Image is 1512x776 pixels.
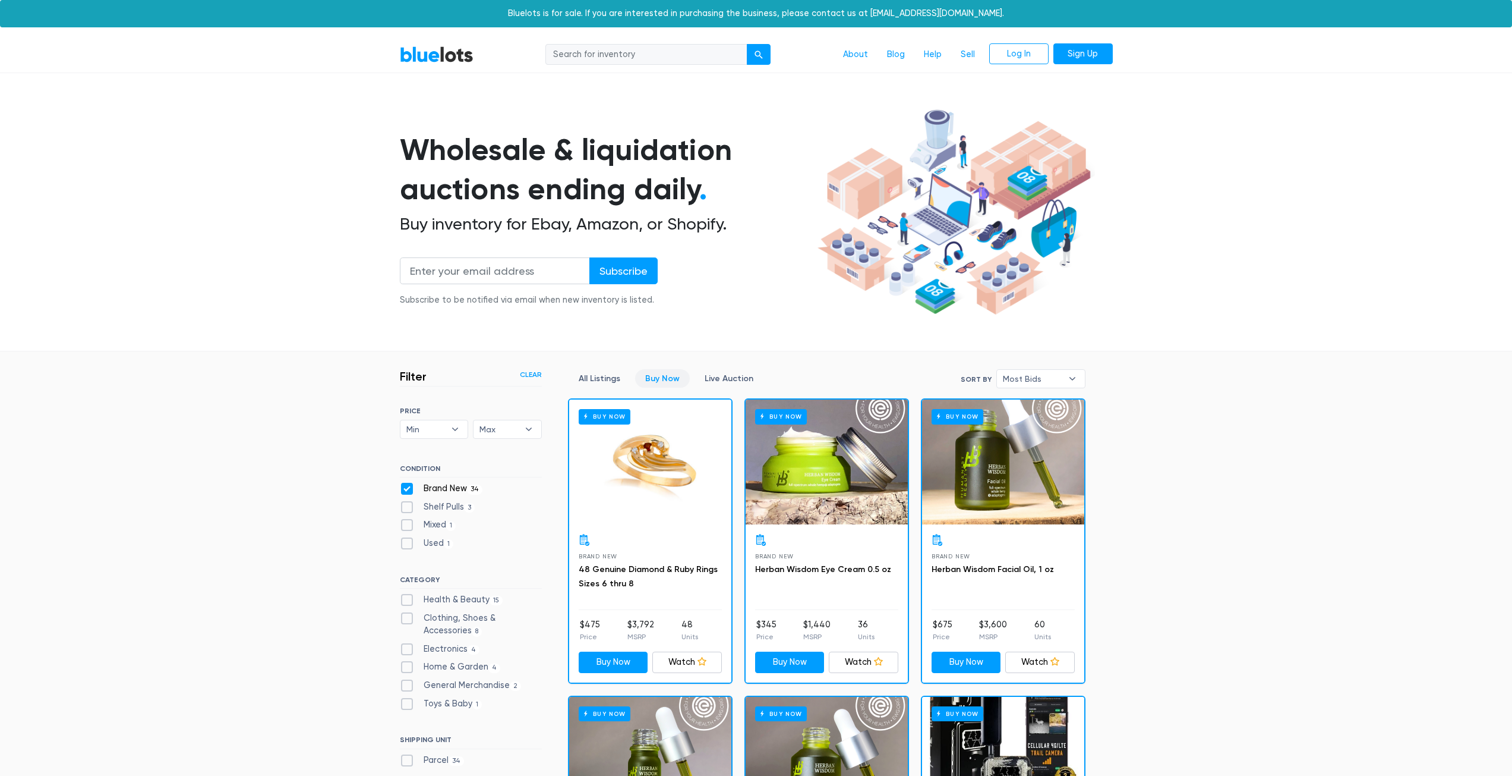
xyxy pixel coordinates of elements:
h6: Buy Now [932,706,983,721]
h6: PRICE [400,407,542,415]
div: Subscribe to be notified via email when new inventory is listed. [400,294,658,307]
a: Log In [989,43,1049,65]
p: Price [756,632,776,642]
span: Max [479,420,519,438]
li: $1,440 [803,618,831,642]
li: $3,600 [979,618,1007,642]
a: Buy Now [922,400,1084,524]
span: 15 [490,596,503,605]
b: ▾ [516,420,541,438]
li: 60 [1034,618,1051,642]
span: Most Bids [1003,370,1062,388]
span: 8 [472,627,482,636]
p: MSRP [803,632,831,642]
li: 36 [858,618,875,642]
a: Buy Now [635,369,690,388]
img: hero-ee84e7d0318cb26816c560f6b4441b76977f77a177738b4e94f68c95b2b83dbb.png [813,104,1095,321]
a: Buy Now [569,400,731,524]
h6: CATEGORY [400,576,542,589]
label: Sort By [961,374,992,385]
a: Blog [877,43,914,66]
span: Brand New [755,553,794,560]
h6: Buy Now [755,706,807,721]
a: Watch [1005,652,1075,673]
h6: Buy Now [579,409,630,424]
p: MSRP [627,632,654,642]
a: Buy Now [932,652,1001,673]
h2: Buy inventory for Ebay, Amazon, or Shopify. [400,214,813,234]
input: Enter your email address [400,257,590,284]
p: MSRP [979,632,1007,642]
a: Clear [520,369,542,380]
li: 48 [681,618,698,642]
label: Electronics [400,643,480,656]
span: 1 [444,539,454,549]
span: Brand New [932,553,970,560]
label: Clothing, Shoes & Accessories [400,612,542,637]
label: Shelf Pulls [400,501,475,514]
input: Search for inventory [545,44,747,65]
p: Units [681,632,698,642]
label: Parcel [400,754,465,767]
p: Price [933,632,952,642]
span: . [699,171,707,207]
span: Brand New [579,553,617,560]
span: 1 [472,700,482,709]
h6: Buy Now [932,409,983,424]
a: Herban Wisdom Facial Oil, 1 oz [932,564,1054,574]
p: Units [858,632,875,642]
h6: CONDITION [400,464,542,477]
a: About [834,43,877,66]
span: 4 [468,645,480,655]
li: $345 [756,618,776,642]
p: Price [580,632,600,642]
a: Sign Up [1053,43,1113,65]
span: 34 [467,485,483,494]
h1: Wholesale & liquidation auctions ending daily [400,130,813,209]
a: Sell [951,43,984,66]
a: 48 Genuine Diamond & Ruby Rings Sizes 6 thru 8 [579,564,718,589]
li: $475 [580,618,600,642]
span: 1 [446,521,456,531]
label: Toys & Baby [400,698,482,711]
a: Herban Wisdom Eye Cream 0.5 oz [755,564,891,574]
b: ▾ [1060,370,1085,388]
span: Min [406,420,446,438]
a: Live Auction [695,369,763,388]
h6: Buy Now [755,409,807,424]
a: Buy Now [579,652,648,673]
span: 34 [449,756,465,766]
label: Home & Garden [400,661,501,674]
a: Watch [829,652,898,673]
b: ▾ [443,420,468,438]
label: Brand New [400,482,483,495]
span: 2 [510,681,522,691]
li: $675 [933,618,952,642]
label: Mixed [400,519,456,532]
a: All Listings [569,369,630,388]
h6: Buy Now [579,706,630,721]
li: $3,792 [627,618,654,642]
label: Health & Beauty [400,593,503,607]
a: BlueLots [400,46,474,63]
label: Used [400,537,454,550]
label: General Merchandise [400,679,522,692]
h3: Filter [400,369,427,384]
input: Subscribe [589,257,658,284]
a: Buy Now [755,652,825,673]
h6: SHIPPING UNIT [400,736,542,749]
a: Help [914,43,951,66]
span: 3 [464,503,475,513]
p: Units [1034,632,1051,642]
a: Watch [652,652,722,673]
a: Buy Now [746,400,908,524]
span: 4 [488,664,501,673]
